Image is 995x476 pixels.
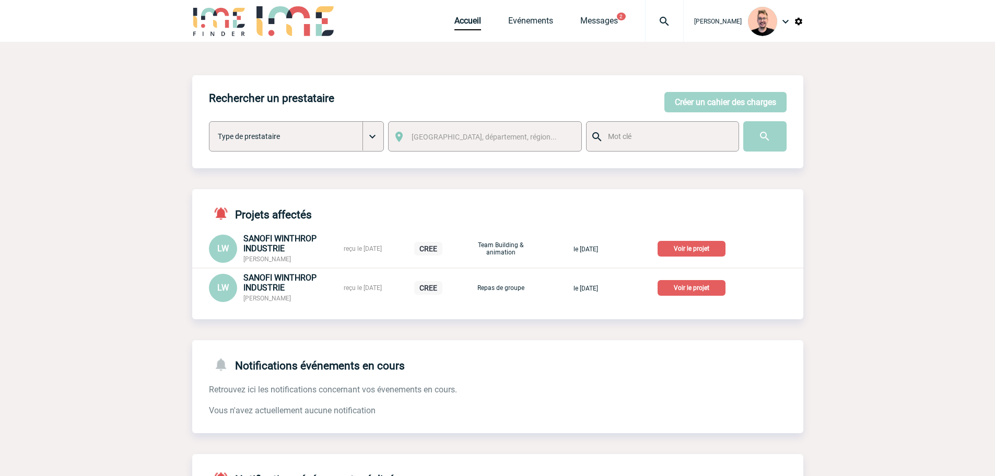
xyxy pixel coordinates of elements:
[192,6,247,36] img: IME-Finder
[209,206,312,221] h4: Projets affectés
[243,234,317,253] span: SANOFI WINTHROP INDUSTRIE
[580,16,618,30] a: Messages
[658,282,730,292] a: Voir le projet
[213,206,235,221] img: notifications-active-24-px-r.png
[243,273,317,293] span: SANOFI WINTHROP INDUSTRIE
[605,130,729,143] input: Mot clé
[344,284,382,292] span: reçu le [DATE]
[454,16,481,30] a: Accueil
[412,133,557,141] span: [GEOGRAPHIC_DATA], département, région...
[344,245,382,252] span: reçu le [DATE]
[209,357,405,372] h4: Notifications événements en cours
[209,92,334,105] h4: Rechercher un prestataire
[748,7,777,36] img: 129741-1.png
[508,16,553,30] a: Evénements
[475,284,527,292] p: Repas de groupe
[475,241,527,256] p: Team Building & animation
[573,285,598,292] span: le [DATE]
[414,242,442,256] p: CREE
[217,283,229,293] span: LW
[573,246,598,253] span: le [DATE]
[209,405,376,415] span: Vous n'avez actuellement aucune notification
[243,295,291,302] span: [PERSON_NAME]
[213,357,235,372] img: notifications-24-px-g.png
[658,241,725,257] p: Voir le projet
[694,18,742,25] span: [PERSON_NAME]
[743,121,787,152] input: Submit
[209,385,457,394] span: Retrouvez ici les notifications concernant vos évenements en cours.
[217,243,229,253] span: LW
[243,256,291,263] span: [PERSON_NAME]
[658,280,725,296] p: Voir le projet
[658,243,730,253] a: Voir le projet
[617,13,626,20] button: 2
[414,281,442,295] p: CREE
